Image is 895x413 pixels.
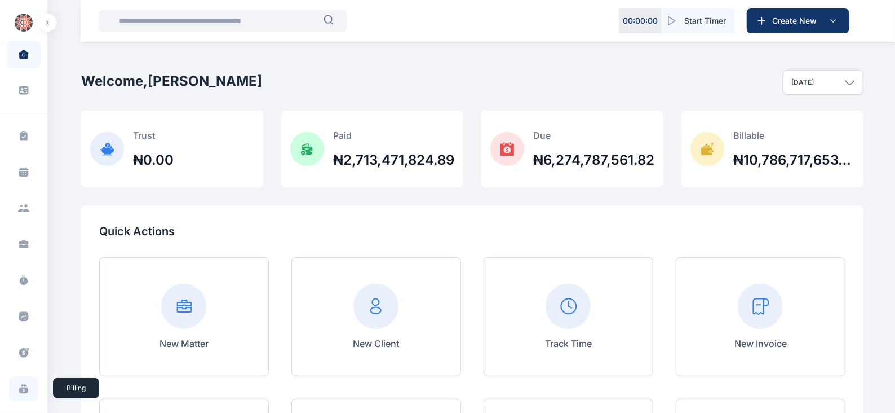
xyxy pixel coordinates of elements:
h2: ₦6,274,787,561.82 [533,151,654,169]
p: Paid [333,129,454,142]
p: New Matter [159,337,209,350]
p: [DATE] [791,78,814,87]
h2: Welcome, [PERSON_NAME] [81,72,262,90]
p: Billable [733,129,854,142]
p: New Client [353,337,399,350]
h2: ₦2,713,471,824.89 [333,151,454,169]
h2: ₦0.00 [133,151,174,169]
span: Create New [768,15,826,27]
p: Trust [133,129,174,142]
button: Create New [747,8,849,33]
button: Start Timer [662,8,735,33]
p: Quick Actions [99,223,845,239]
span: Start Timer [684,15,726,27]
p: Due [533,129,654,142]
p: 00 : 00 : 00 [623,15,658,27]
p: New Invoice [734,337,787,350]
p: Track Time [545,337,592,350]
h2: ₦10,786,717,653.32 [733,151,854,169]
